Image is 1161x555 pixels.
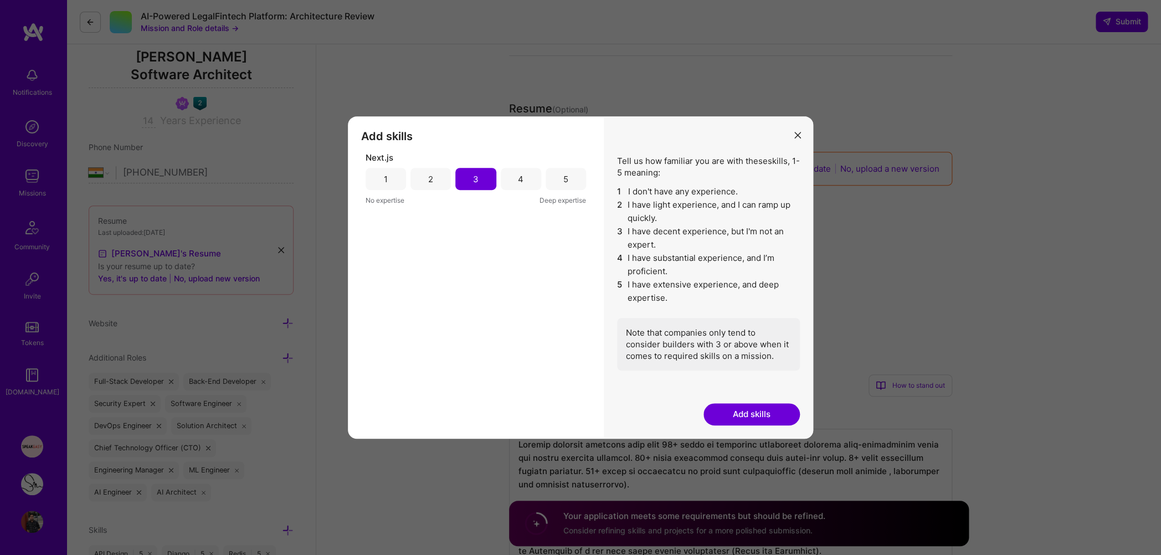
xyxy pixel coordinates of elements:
[384,173,388,185] div: 1
[617,251,800,278] li: I have substantial experience, and I’m proficient.
[361,130,590,143] h3: Add skills
[540,194,586,206] span: Deep expertise
[473,173,479,185] div: 3
[617,225,800,251] li: I have decent experience, but I'm not an expert.
[703,403,800,425] button: Add skills
[348,116,813,439] div: modal
[617,278,623,305] span: 5
[366,194,404,206] span: No expertise
[428,173,433,185] div: 2
[617,155,800,371] div: Tell us how familiar you are with these skills , 1-5 meaning:
[366,152,393,163] span: Next.js
[518,173,523,185] div: 4
[617,318,800,371] div: Note that companies only tend to consider builders with 3 or above when it comes to required skil...
[617,278,800,305] li: I have extensive experience, and deep expertise.
[617,198,623,225] span: 2
[617,225,623,251] span: 3
[617,185,800,198] li: I don't have any experience.
[617,198,800,225] li: I have light experience, and I can ramp up quickly.
[794,132,801,138] i: icon Close
[617,185,624,198] span: 1
[563,173,568,185] div: 5
[617,251,623,278] span: 4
